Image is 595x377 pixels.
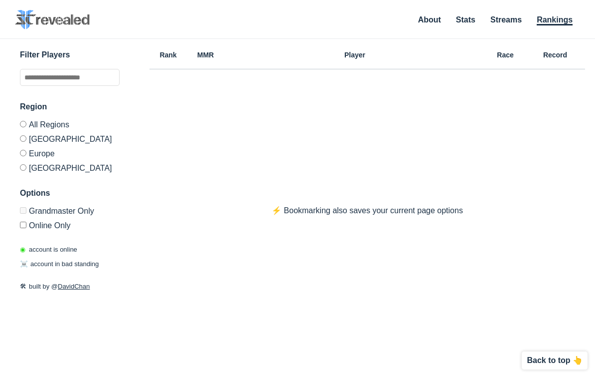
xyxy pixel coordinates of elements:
p: Back to top 👆 [527,357,583,365]
a: Rankings [537,15,573,25]
label: Only show accounts currently laddering [20,218,120,230]
label: [GEOGRAPHIC_DATA] [20,160,120,172]
h6: MMR [187,51,224,58]
span: ☠️ [20,260,28,268]
h6: Record [525,51,585,58]
p: account is online [20,245,77,255]
input: [GEOGRAPHIC_DATA] [20,135,26,142]
input: Grandmaster Only [20,207,26,214]
label: All Regions [20,121,120,131]
p: account in bad standing [20,259,99,269]
h3: Options [20,187,120,199]
h3: Filter Players [20,49,120,61]
input: Online Only [20,222,26,228]
h3: Region [20,101,120,113]
p: built by @ [20,282,120,292]
h6: Rank [149,51,187,58]
span: 🛠 [20,283,26,290]
input: [GEOGRAPHIC_DATA] [20,164,26,171]
span: ◉ [20,246,25,253]
img: SC2 Revealed [15,10,90,29]
a: DavidChan [58,283,90,290]
label: [GEOGRAPHIC_DATA] [20,131,120,146]
h6: Player [224,51,485,58]
input: Europe [20,150,26,156]
input: All Regions [20,121,26,127]
a: Stats [456,15,475,24]
h6: Race [485,51,525,58]
label: Europe [20,146,120,160]
label: Only Show accounts currently in Grandmaster [20,207,120,218]
a: About [418,15,441,24]
a: Streams [490,15,522,24]
p: ⚡️ Bookmarking also saves your current page options [252,205,483,217]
